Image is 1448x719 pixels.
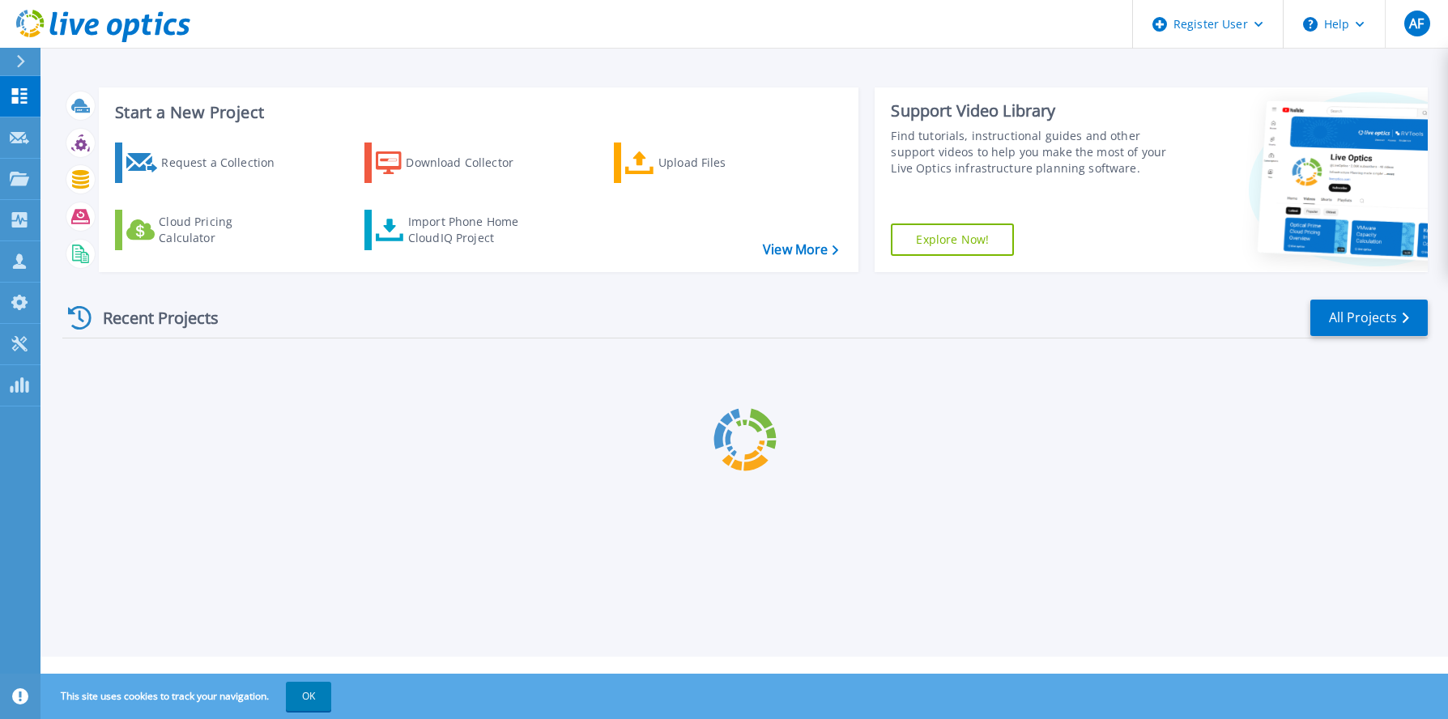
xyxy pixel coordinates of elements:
[614,143,794,183] a: Upload Files
[115,104,838,121] h3: Start a New Project
[45,682,331,711] span: This site uses cookies to track your navigation.
[891,128,1171,177] div: Find tutorials, instructional guides and other support videos to help you make the most of your L...
[161,147,291,179] div: Request a Collection
[763,242,838,257] a: View More
[286,682,331,711] button: OK
[62,298,241,338] div: Recent Projects
[115,210,296,250] a: Cloud Pricing Calculator
[891,223,1014,256] a: Explore Now!
[159,214,288,246] div: Cloud Pricing Calculator
[1409,17,1424,30] span: AF
[408,214,534,246] div: Import Phone Home CloudIQ Project
[1310,300,1428,336] a: All Projects
[115,143,296,183] a: Request a Collection
[891,100,1171,121] div: Support Video Library
[406,147,535,179] div: Download Collector
[658,147,788,179] div: Upload Files
[364,143,545,183] a: Download Collector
